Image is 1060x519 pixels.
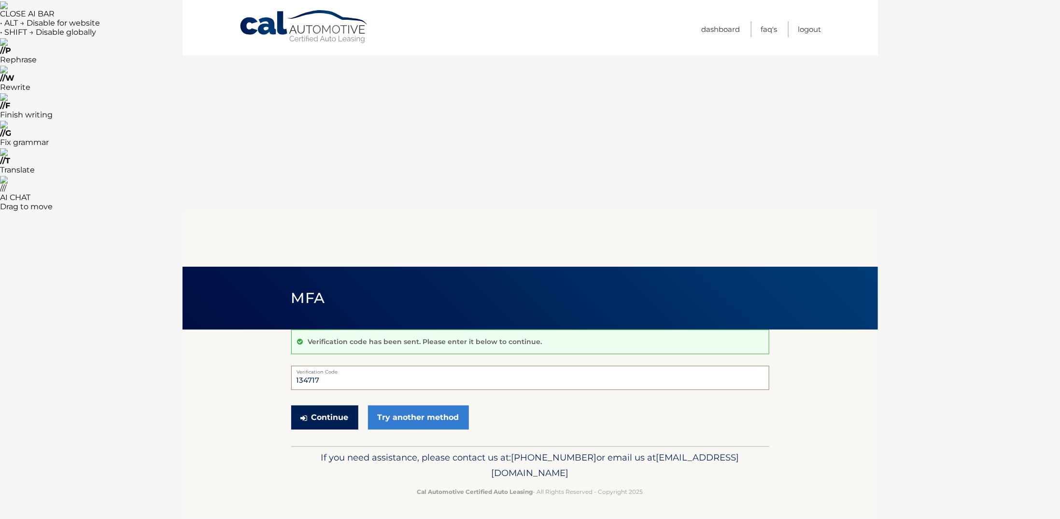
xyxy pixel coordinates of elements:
[308,337,542,346] p: Verification code has been sent. Please enter it below to continue.
[291,405,358,430] button: Continue
[417,488,533,495] strong: Cal Automotive Certified Auto Leasing
[291,289,325,307] span: MFA
[291,366,769,374] label: Verification Code
[297,450,763,481] p: If you need assistance, please contact us at: or email us at
[492,452,739,478] span: [EMAIL_ADDRESS][DOMAIN_NAME]
[368,405,469,430] a: Try another method
[511,452,597,463] span: [PHONE_NUMBER]
[291,366,769,390] input: Verification Code
[297,487,763,497] p: - All Rights Reserved - Copyright 2025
